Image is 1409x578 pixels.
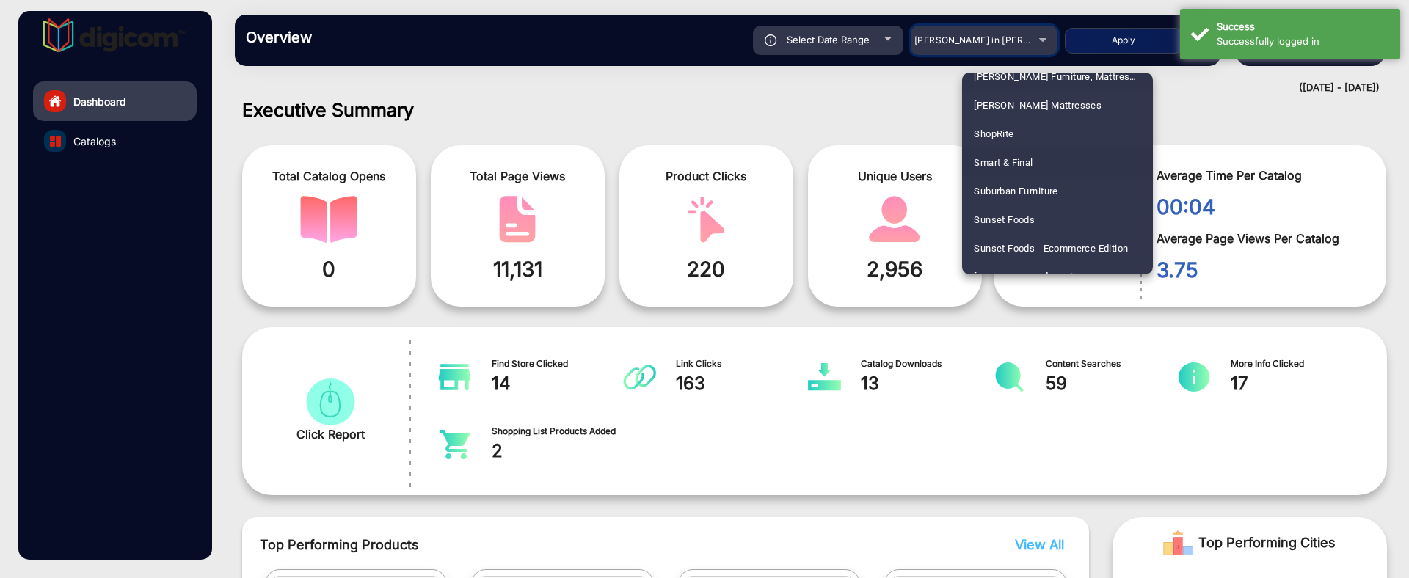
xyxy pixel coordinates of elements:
[974,120,1013,148] span: ShopRite
[974,62,1141,91] span: [PERSON_NAME] Furniture, Mattress, & Appliance Store
[974,205,1035,234] span: Sunset Foods
[974,91,1102,120] span: [PERSON_NAME] Mattresses
[1217,34,1389,49] div: Successfully logged in
[974,148,1033,177] span: Smart & Final
[974,177,1057,205] span: Suburban Furniture
[1217,20,1389,34] div: Success
[974,263,1090,291] span: [PERSON_NAME] Furniture
[974,234,1128,263] span: Sunset Foods - Ecommerce Edition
